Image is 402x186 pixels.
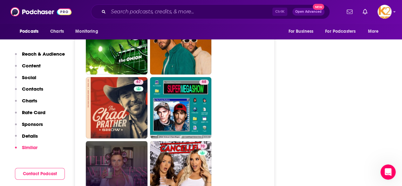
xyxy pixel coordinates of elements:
button: Reach & Audience [15,51,65,63]
button: open menu [321,25,365,38]
button: open menu [15,25,47,38]
img: Podchaser - Follow, Share and Rate Podcasts [10,6,72,18]
p: Rate Card [22,109,45,115]
input: Search podcasts, credits, & more... [108,7,272,17]
a: Show notifications dropdown [360,6,370,17]
button: Similar [15,144,37,156]
p: Similar [22,144,37,150]
a: 68 [150,77,212,139]
p: Contacts [22,86,43,92]
span: Podcasts [20,27,38,36]
a: 67 [86,77,147,139]
div: Search podcasts, credits, & more... [91,4,330,19]
a: Charts [46,25,68,38]
button: Sponsors [15,121,43,133]
span: Logged in as K2Krupp [378,5,392,19]
span: Charts [50,27,64,36]
a: 68 [199,79,209,85]
span: 70 [200,143,205,149]
p: Sponsors [22,121,43,127]
a: 67 [134,79,143,85]
span: Monitoring [75,27,98,36]
button: Social [15,74,36,86]
p: Charts [22,98,37,104]
button: Show profile menu [378,5,392,19]
a: 70 [150,13,212,74]
button: Content [15,63,41,74]
a: Show notifications dropdown [344,6,355,17]
button: open menu [71,25,106,38]
span: More [368,27,379,36]
button: Open AdvancedNew [292,8,324,16]
button: open menu [284,25,321,38]
button: Details [15,133,38,145]
span: Ctrl K [272,8,287,16]
span: For Business [288,27,313,36]
span: For Podcasters [325,27,356,36]
span: New [313,4,324,10]
button: Rate Card [15,109,45,121]
p: Content [22,63,41,69]
p: Social [22,74,36,80]
img: User Profile [378,5,392,19]
a: 70 [198,143,207,148]
span: 67 [136,79,141,85]
button: Contact Podcast [15,168,65,180]
span: Open Advanced [295,10,322,13]
p: Details [22,133,38,139]
span: 68 [202,79,206,85]
button: Contacts [15,86,43,98]
button: Charts [15,98,37,109]
iframe: Intercom live chat [380,164,396,180]
button: open menu [364,25,387,38]
p: Reach & Audience [22,51,65,57]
